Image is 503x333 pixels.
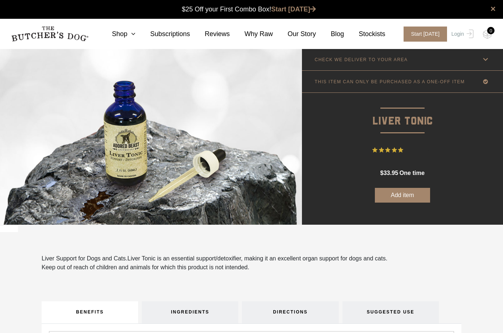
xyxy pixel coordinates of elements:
a: Start [DATE] [396,27,450,42]
a: Stockists [344,29,385,39]
a: Reviews [190,29,230,39]
span: 33.95 [383,170,398,176]
a: Shop [97,29,136,39]
a: Our Story [273,29,316,39]
p: Liver Tonic [302,93,503,130]
a: THIS ITEM CAN ONLY BE PURCHASED AS A ONE-OFF ITEM [302,71,503,92]
p: Keep out of reach of children and animals for which this product is not intended. [42,263,387,272]
a: SUGGESTED USE [342,301,439,323]
a: Start [DATE] [271,6,316,13]
a: INGREDIENTS [142,301,238,323]
a: BENEFITS [42,301,138,323]
a: DIRECTIONS [242,301,338,323]
p: Liver Support for Dogs and Cats.Liver Tonic is an essential support/detoxifier, making it an exce... [42,254,387,263]
a: Why Raw [230,29,273,39]
span: Start [DATE] [404,27,447,42]
img: TBD_Cart-Empty.png [483,29,492,39]
a: close [490,4,496,13]
a: CHECK WE DELIVER TO YOUR AREA [302,49,503,70]
span: 2 Reviews [406,145,432,156]
button: Rated 5 out of 5 stars from 2 reviews. Jump to reviews. [372,145,432,156]
button: Add item [375,188,430,203]
span: one time [400,170,425,176]
div: 0 [487,27,495,34]
span: $ [380,170,383,176]
a: Blog [316,29,344,39]
a: Subscriptions [136,29,190,39]
p: CHECK WE DELIVER TO YOUR AREA [315,57,408,62]
p: THIS ITEM CAN ONLY BE PURCHASED AS A ONE-OFF ITEM [315,79,465,84]
a: Login [450,27,474,42]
